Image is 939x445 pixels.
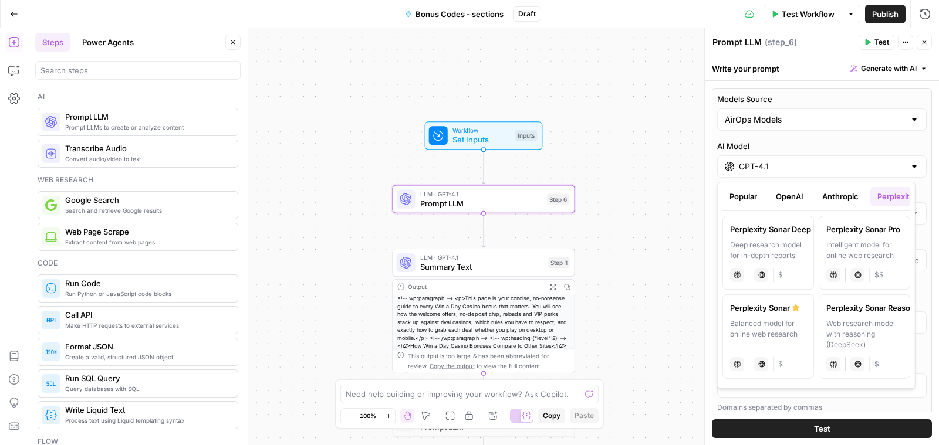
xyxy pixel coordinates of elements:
[452,125,511,135] span: Workflow
[65,154,228,164] span: Convert audio/video to text
[65,309,228,321] span: Call API
[705,56,939,80] div: Write your prompt
[65,226,228,237] span: Web Page Scrape
[65,289,228,298] span: Run Python or JavaScript code blocks
[65,352,228,362] span: Create a valid, structured JSON object
[420,198,543,209] span: Prompt LLM
[416,8,504,20] span: Bonus Codes - sections
[575,410,594,421] span: Paste
[420,189,543,199] span: LLM · GPT-4.1
[38,91,238,102] div: Ai
[722,187,764,206] button: Popular
[420,253,544,262] span: LLM · GPT-4.1
[730,223,806,235] div: Perplexity Sonar Deep Research
[40,64,235,76] input: Search steps
[65,111,228,123] span: Prompt LLM
[717,93,927,105] label: Models Source
[769,187,810,206] button: OpenAI
[717,140,927,152] label: AI Model
[764,5,842,23] button: Test Workflow
[538,408,565,423] button: Copy
[874,37,889,47] span: Test
[730,240,806,261] div: Deep research model for in-depth reports
[826,302,903,314] div: Perplexity Sonar Reasoning
[392,249,575,373] div: LLM · GPT-4.1Summary TextStep 1Output<!-- wp:paragraph --> <p>This page is your concise, no-nonse...
[75,33,141,52] button: Power Agents
[859,35,894,50] button: Test
[65,384,228,393] span: Query databases with SQL
[712,419,932,438] button: Test
[874,270,884,280] span: Cost tier
[392,121,575,150] div: WorkflowSet InputsInputs
[739,161,905,172] input: Select a model
[814,423,830,434] span: Test
[872,8,899,20] span: Publish
[570,408,599,423] button: Paste
[65,206,228,215] span: Search and retrieve Google results
[826,318,903,350] div: Web research model with reasoning (DeepSeek)
[65,237,228,247] span: Extract content from web pages
[543,410,560,421] span: Copy
[712,36,762,48] textarea: Prompt LLM
[392,409,575,437] div: LLM · GPT-4.1Prompt LLMStep 5
[408,352,570,371] div: This output is too large & has been abbreviated for review. to view the full content.
[65,321,228,330] span: Make HTTP requests to external services
[846,61,932,76] button: Generate with AI
[515,130,537,141] div: Inputs
[826,240,903,261] div: Intelligent model for online web research
[408,282,543,291] div: Output
[717,402,927,413] div: Domains separated by commas
[482,213,485,247] g: Edge from step_6 to step_1
[482,150,485,184] g: Edge from start to step_6
[65,341,228,352] span: Format JSON
[430,362,475,369] span: Copy the output
[861,63,917,74] span: Generate with AI
[826,223,903,235] div: Perplexity Sonar Pro
[874,359,879,369] span: Cost tier
[35,33,70,52] button: Steps
[548,257,569,268] div: Step 1
[547,194,569,205] div: Step 6
[778,359,783,369] span: Cost tier
[865,5,906,23] button: Publish
[65,194,228,206] span: Google Search
[360,411,376,420] span: 100%
[782,8,835,20] span: Test Workflow
[65,416,228,425] span: Process text using Liquid templating syntax
[65,277,228,289] span: Run Code
[38,258,238,269] div: Code
[815,187,866,206] button: Anthropic
[398,5,511,23] button: Bonus Codes - sections
[730,318,806,350] div: Balanced model for online web research
[65,142,228,154] span: Transcribe Audio
[870,187,921,206] button: Perplexity
[765,36,797,48] span: ( step_6 )
[392,185,575,213] div: LLM · GPT-4.1Prompt LLMStep 6
[38,175,238,185] div: Web research
[65,372,228,384] span: Run SQL Query
[518,9,536,19] span: Draft
[420,261,544,273] span: Summary Text
[725,114,905,125] input: AirOps Models
[730,302,806,314] div: Perplexity Sonar
[778,270,783,280] span: Cost tier
[420,421,543,433] span: Prompt LLM
[65,123,228,132] span: Prompt LLMs to create or analyze content
[65,404,228,416] span: Write Liquid Text
[452,134,511,145] span: Set Inputs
